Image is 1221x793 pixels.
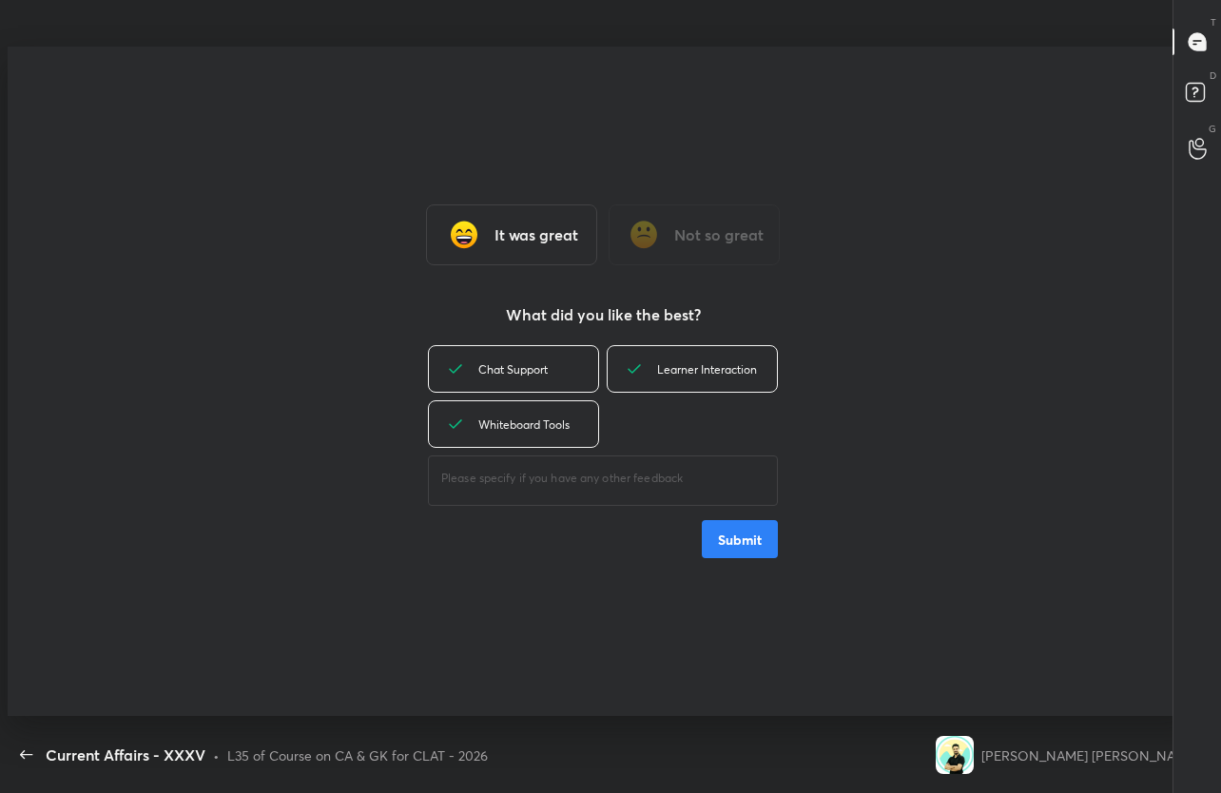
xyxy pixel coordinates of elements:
[428,345,599,393] div: Chat Support
[981,745,1198,765] div: [PERSON_NAME] [PERSON_NAME]
[702,520,778,558] button: Submit
[1211,15,1216,29] p: T
[607,345,778,393] div: Learner Interaction
[625,216,663,254] img: frowning_face_cmp.gif
[428,400,599,448] div: Whiteboard Tools
[46,744,205,766] div: Current Affairs - XXXV
[1209,122,1216,136] p: G
[445,216,483,254] img: grinning_face_with_smiling_eyes_cmp.gif
[213,745,220,765] div: •
[1210,68,1216,83] p: D
[494,223,578,246] h3: It was great
[506,303,701,326] h3: What did you like the best?
[674,223,764,246] h3: Not so great
[227,745,488,765] div: L35 of Course on CA & GK for CLAT - 2026
[936,736,974,774] img: cbb332b380cd4d0a9bcabf08f684c34f.jpg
